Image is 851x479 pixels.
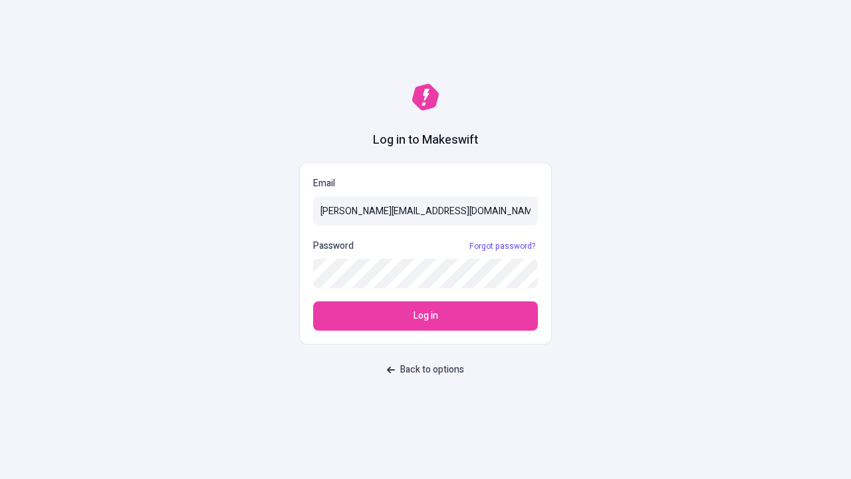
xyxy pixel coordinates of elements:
[400,363,464,377] span: Back to options
[313,239,354,253] p: Password
[379,358,472,382] button: Back to options
[313,301,538,331] button: Log in
[414,309,438,323] span: Log in
[313,176,538,191] p: Email
[373,132,478,149] h1: Log in to Makeswift
[467,241,538,251] a: Forgot password?
[313,196,538,226] input: Email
